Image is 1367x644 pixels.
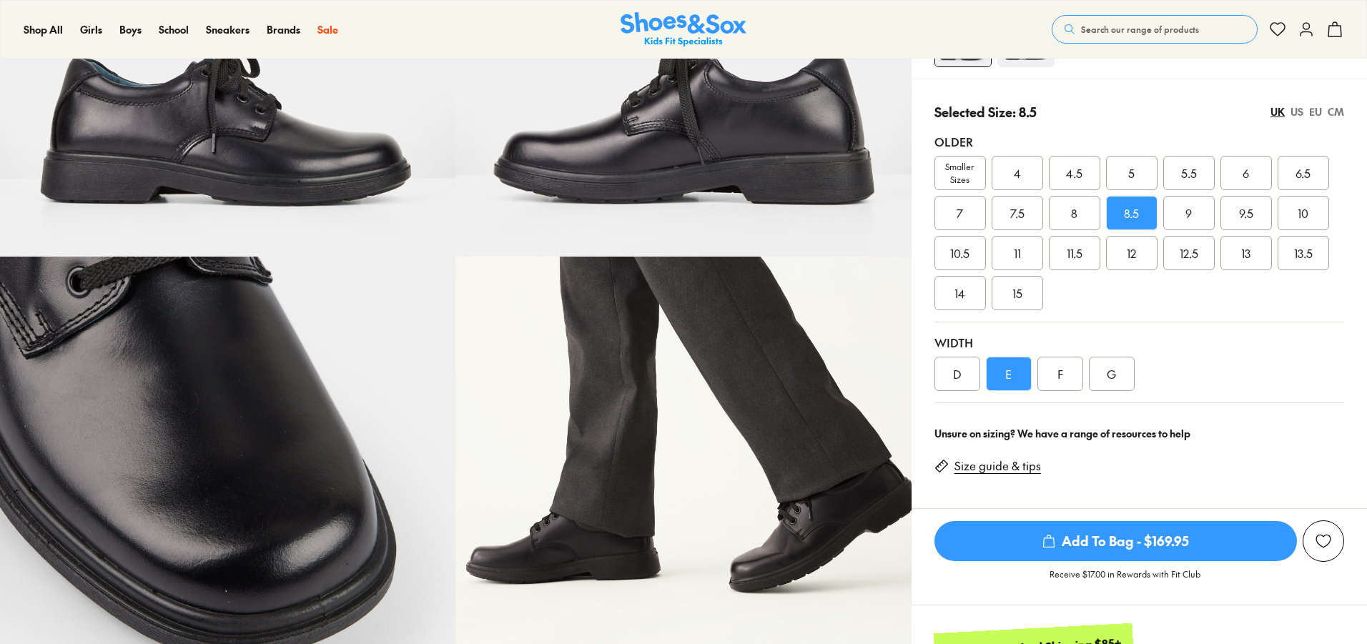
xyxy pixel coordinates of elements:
div: US [1290,104,1303,119]
span: Search our range of products [1081,23,1199,36]
span: 10.5 [950,244,969,262]
span: 5.5 [1181,164,1197,182]
span: Boys [119,22,142,36]
span: 7 [957,204,963,222]
a: Sale [317,22,338,37]
div: Unsure on sizing? We have a range of resources to help [934,426,1344,441]
span: 8.5 [1124,204,1139,222]
button: Search our range of products [1052,15,1258,44]
span: Sneakers [206,22,250,36]
div: E [986,357,1032,391]
span: 6 [1243,164,1249,182]
span: Sale [317,22,338,36]
span: 5 [1128,164,1135,182]
span: 9.5 [1239,204,1253,222]
div: Older [934,133,1344,150]
img: SNS_Logo_Responsive.svg [621,12,746,47]
a: Sneakers [206,22,250,37]
div: F [1037,357,1083,391]
span: 13 [1241,244,1250,262]
span: 14 [954,284,965,302]
a: Brands [267,22,300,37]
button: Add to Wishlist [1303,520,1344,562]
p: Selected Size: 8.5 [934,102,1037,122]
span: 15 [1012,284,1022,302]
span: 8 [1071,204,1077,222]
a: Shoes & Sox [621,12,746,47]
a: Size guide & tips [954,458,1041,474]
p: Receive $17.00 in Rewards with Fit Club [1050,568,1200,593]
span: Shop All [24,22,63,36]
div: G [1089,357,1135,391]
span: 9 [1185,204,1192,222]
span: 12 [1127,244,1136,262]
a: Girls [80,22,102,37]
span: 7.5 [1010,204,1025,222]
a: Boys [119,22,142,37]
button: Add To Bag - $169.95 [934,520,1297,562]
span: Smaller Sizes [935,160,985,186]
a: Shop All [24,22,63,37]
span: 6.5 [1296,164,1311,182]
a: School [159,22,189,37]
div: D [934,357,980,391]
span: Add To Bag - $169.95 [934,521,1297,561]
span: 4.5 [1066,164,1082,182]
span: 13.5 [1294,244,1313,262]
span: 12.5 [1180,244,1198,262]
div: CM [1328,104,1344,119]
div: Width [934,334,1344,351]
span: Brands [267,22,300,36]
span: 11 [1014,244,1021,262]
span: 4 [1014,164,1021,182]
div: UK [1270,104,1285,119]
span: School [159,22,189,36]
span: 11.5 [1067,244,1082,262]
span: Girls [80,22,102,36]
div: EU [1309,104,1322,119]
span: 10 [1298,204,1308,222]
